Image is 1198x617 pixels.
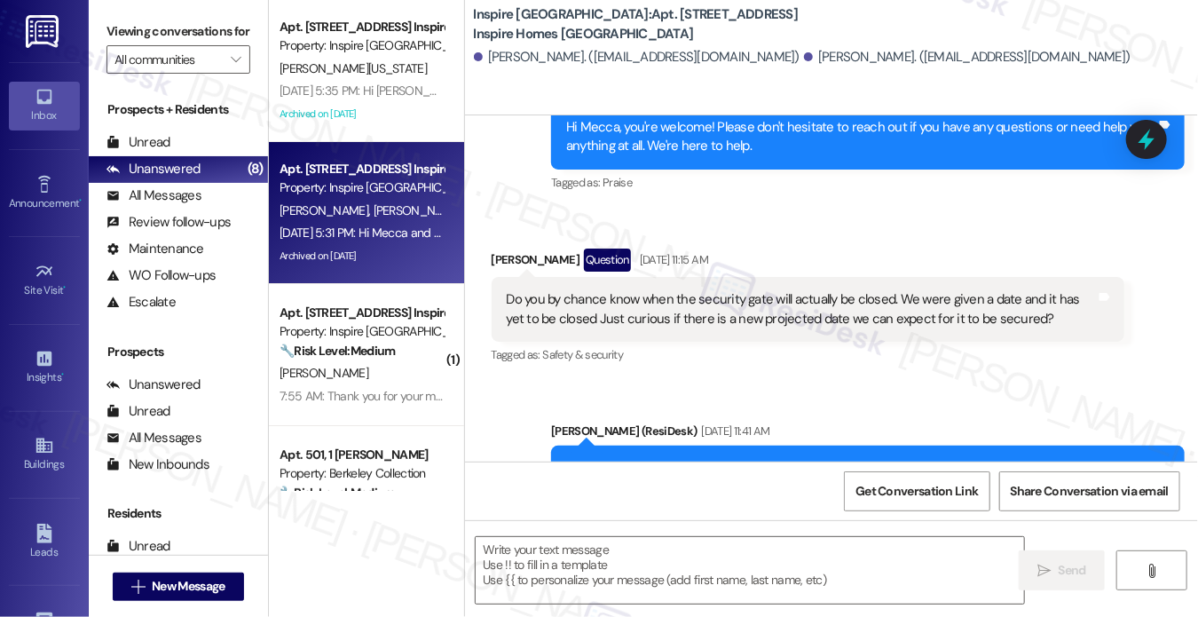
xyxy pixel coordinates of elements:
a: Inbox [9,82,80,130]
span: New Message [152,577,225,596]
div: Maintenance [106,240,204,258]
i:  [1146,564,1159,578]
b: Inspire [GEOGRAPHIC_DATA]: Apt. [STREET_ADDRESS] Inspire Homes [GEOGRAPHIC_DATA] [474,5,829,44]
div: Review follow-ups [106,213,231,232]
span: [PERSON_NAME] [280,365,368,381]
span: Safety & security [542,347,623,362]
div: Do you by chance know when the security gate will actually be closed. We were given a date and it... [507,290,1097,328]
span: [PERSON_NAME][US_STATE] [280,60,427,76]
i:  [131,580,145,594]
div: Apt. 501, 1 [PERSON_NAME] [280,446,444,464]
div: Prospects [89,343,268,361]
div: Apt. [STREET_ADDRESS] Inspire Homes [GEOGRAPHIC_DATA] [280,304,444,322]
button: Send [1019,550,1105,590]
a: Site Visit • [9,257,80,305]
span: Get Conversation Link [855,482,978,501]
div: WO Follow-ups [106,266,216,285]
div: Property: Berkeley Collection [280,464,444,483]
div: [PERSON_NAME]. ([EMAIL_ADDRESS][DOMAIN_NAME]) [804,48,1131,67]
span: [PERSON_NAME] [280,202,374,218]
span: • [61,368,64,381]
div: [PERSON_NAME] [492,249,1125,277]
span: Share Conversation via email [1011,482,1169,501]
div: Unanswered [106,160,201,178]
i:  [231,52,240,67]
div: Unanswered [106,376,201,394]
button: New Message [113,573,244,601]
div: [PERSON_NAME]. ([EMAIL_ADDRESS][DOMAIN_NAME]) [474,48,800,67]
div: [PERSON_NAME] (ResiDesk) [551,422,1185,447]
span: Praise [603,175,632,190]
div: Unread [106,402,170,421]
label: Viewing conversations for [106,18,250,45]
div: Escalate [106,293,176,312]
div: [DATE] 11:15 AM [635,250,708,269]
div: Question [584,249,631,271]
div: [DATE] 11:41 AM [698,422,770,440]
span: Send [1059,561,1086,580]
div: Prospects + Residents [89,100,268,119]
strong: 🔧 Risk Level: Medium [280,485,395,501]
div: Property: Inspire [GEOGRAPHIC_DATA] [280,178,444,197]
div: Property: Inspire [GEOGRAPHIC_DATA] [280,322,444,341]
div: Archived on [DATE] [278,103,445,125]
span: • [64,281,67,294]
div: New Inbounds [106,455,209,474]
input: All communities [114,45,222,74]
a: Leads [9,518,80,566]
img: ResiDesk Logo [26,15,62,48]
div: Archived on [DATE] [278,245,445,267]
div: All Messages [106,186,201,205]
button: Get Conversation Link [844,471,989,511]
div: (8) [243,155,268,183]
i:  [1037,564,1051,578]
span: [PERSON_NAME] [373,202,461,218]
div: Residents [89,504,268,523]
a: Insights • [9,344,80,392]
div: Hi Mecca, you're welcome! Please don't hesitate to reach out if you have any questions or need he... [566,118,1156,156]
div: Apt. [STREET_ADDRESS] Inspire Homes [GEOGRAPHIC_DATA] [280,160,444,178]
span: • [79,194,82,207]
button: Share Conversation via email [999,471,1180,511]
div: Property: Inspire [GEOGRAPHIC_DATA] [280,36,444,55]
div: Unread [106,133,170,152]
a: Buildings [9,431,80,479]
div: Apt. [STREET_ADDRESS] Inspire Homes [GEOGRAPHIC_DATA] [280,18,444,36]
div: I understand it’s concerning that the security gate still isn’t closed after the date you were gi... [566,459,1156,516]
div: Unread [106,537,170,556]
div: Tagged as: [551,170,1185,195]
div: All Messages [106,429,201,447]
div: Tagged as: [492,342,1125,368]
strong: 🔧 Risk Level: Medium [280,343,395,359]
